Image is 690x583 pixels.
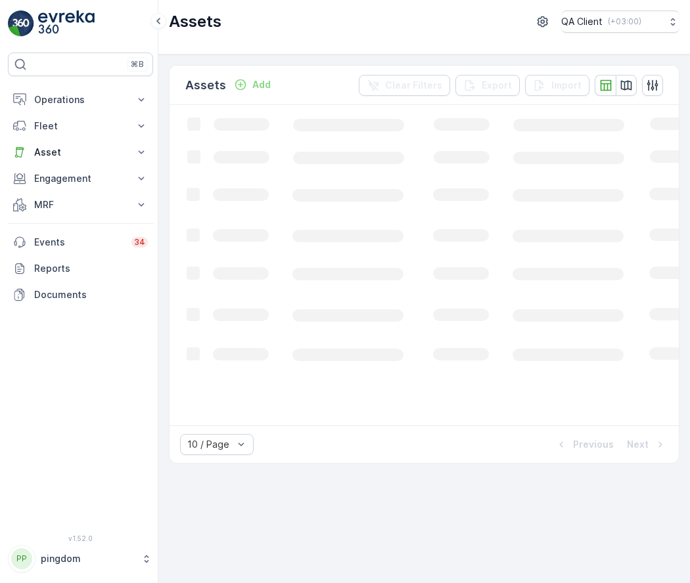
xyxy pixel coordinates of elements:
[553,437,615,452] button: Previous
[229,77,276,93] button: Add
[34,288,148,301] p: Documents
[8,255,153,282] a: Reports
[551,79,582,92] p: Import
[627,438,649,451] p: Next
[41,552,135,565] p: pingdom
[8,11,34,37] img: logo
[359,75,450,96] button: Clear Filters
[8,229,153,255] a: Events34
[38,11,95,37] img: logo_light-DOdMpM7g.png
[8,139,153,165] button: Asset
[8,165,153,192] button: Engagement
[525,75,589,96] button: Import
[626,437,668,452] button: Next
[8,192,153,218] button: MRF
[11,548,32,569] div: PP
[561,15,603,28] p: QA Client
[34,146,127,159] p: Asset
[8,87,153,113] button: Operations
[8,545,153,572] button: PPpingdom
[34,172,127,185] p: Engagement
[34,262,148,275] p: Reports
[561,11,679,33] button: QA Client(+03:00)
[8,113,153,139] button: Fleet
[34,119,127,133] p: Fleet
[8,282,153,308] a: Documents
[608,16,641,27] p: ( +03:00 )
[131,59,144,70] p: ⌘B
[252,78,271,91] p: Add
[573,438,614,451] p: Previous
[185,76,226,95] p: Assets
[482,79,512,92] p: Export
[34,236,124,249] p: Events
[169,11,221,32] p: Assets
[34,93,127,106] p: Operations
[34,198,127,211] p: MRF
[385,79,442,92] p: Clear Filters
[455,75,520,96] button: Export
[8,534,153,542] span: v 1.52.0
[134,237,145,248] p: 34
